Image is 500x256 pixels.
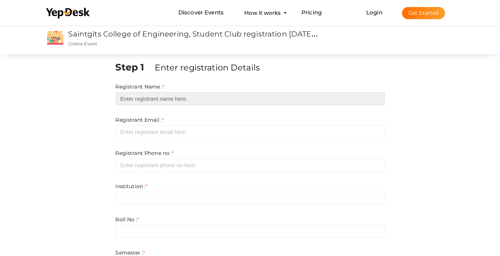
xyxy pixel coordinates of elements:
a: Pricing [301,6,322,20]
input: Enter registrant phone no here. [116,159,385,172]
label: Institution : [116,183,148,190]
label: Step 1 [116,60,154,74]
a: Discover Events [178,6,224,20]
label: Roll No : [116,216,139,223]
a: Saintgits College of Engineering, Student Club registration [DATE]-[DATE] [69,27,341,39]
label: Registrant Name : [116,83,165,90]
p: Online Event [69,41,319,47]
button: How it works [242,6,283,20]
label: Enter registration Details [155,62,260,73]
button: Get Started [402,7,445,19]
a: Login [366,9,382,16]
input: Enter registrant name here. [116,92,385,105]
label: Registrant Email : [116,116,164,124]
label: Registrant Phone no : [116,149,174,157]
img: event2.png [47,31,63,45]
input: Enter registrant email here. [116,125,385,138]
